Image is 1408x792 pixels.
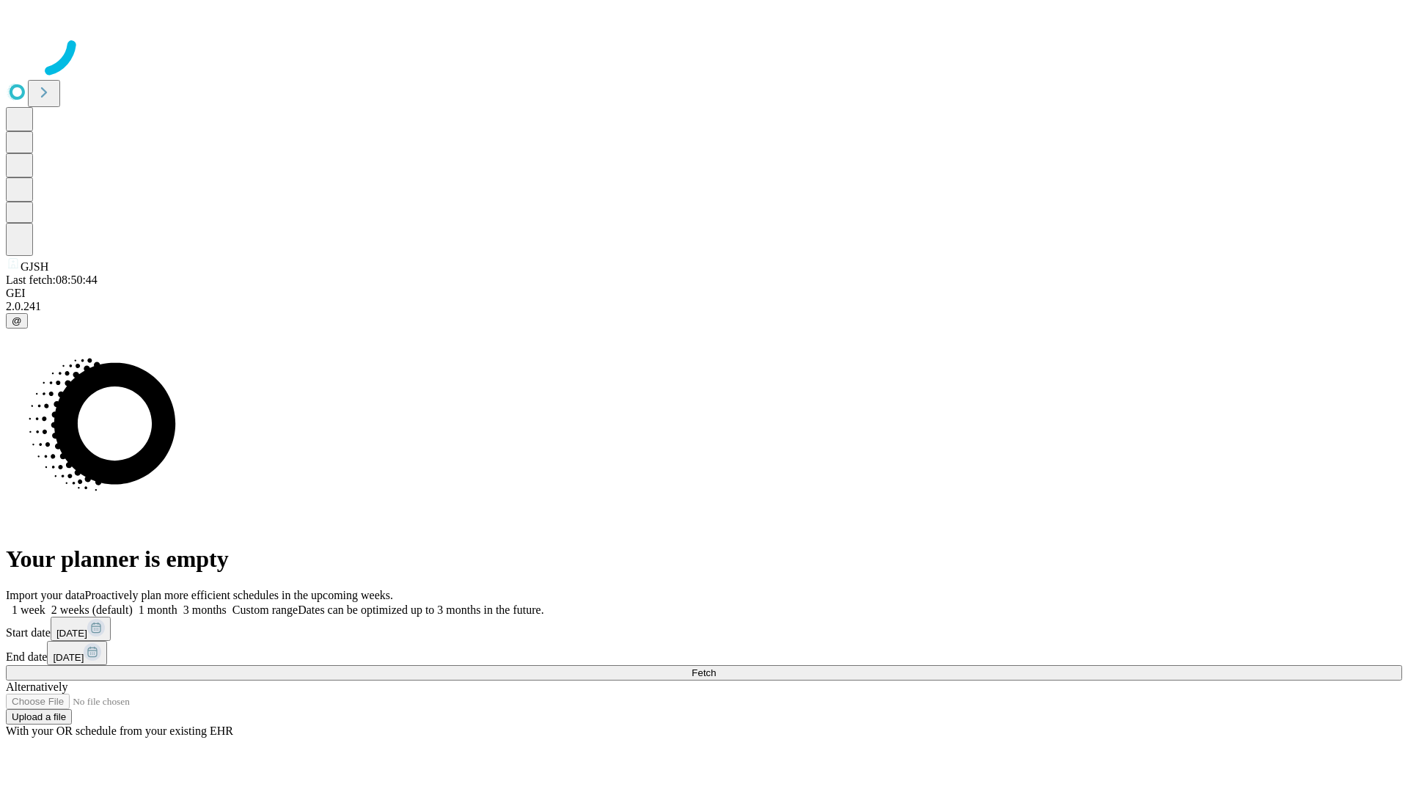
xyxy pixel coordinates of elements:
[6,274,98,286] span: Last fetch: 08:50:44
[6,546,1402,573] h1: Your planner is empty
[6,617,1402,641] div: Start date
[139,604,177,616] span: 1 month
[183,604,227,616] span: 3 months
[692,667,716,678] span: Fetch
[6,589,85,601] span: Import your data
[56,628,87,639] span: [DATE]
[6,709,72,725] button: Upload a file
[21,260,48,273] span: GJSH
[53,652,84,663] span: [DATE]
[6,300,1402,313] div: 2.0.241
[51,604,133,616] span: 2 weeks (default)
[6,313,28,329] button: @
[232,604,298,616] span: Custom range
[6,641,1402,665] div: End date
[6,681,67,693] span: Alternatively
[51,617,111,641] button: [DATE]
[6,287,1402,300] div: GEI
[298,604,543,616] span: Dates can be optimized up to 3 months in the future.
[47,641,107,665] button: [DATE]
[12,315,22,326] span: @
[6,665,1402,681] button: Fetch
[12,604,45,616] span: 1 week
[6,725,233,737] span: With your OR schedule from your existing EHR
[85,589,393,601] span: Proactively plan more efficient schedules in the upcoming weeks.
